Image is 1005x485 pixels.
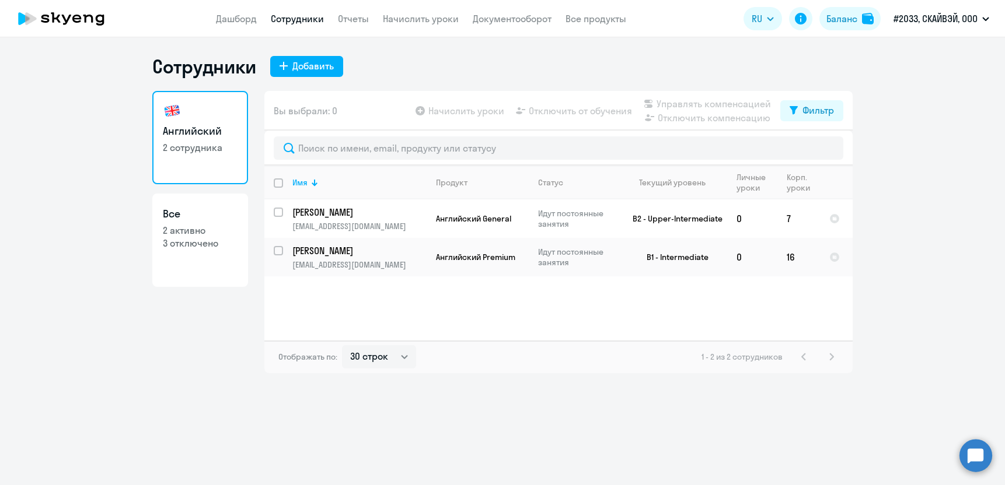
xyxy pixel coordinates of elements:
p: Идут постоянные занятия [538,247,618,268]
button: Фильтр [780,100,843,121]
div: Корп. уроки [787,172,810,193]
div: Продукт [436,177,528,188]
span: 1 - 2 из 2 сотрудников [702,352,783,362]
div: Личные уроки [737,172,766,193]
td: 0 [727,199,777,238]
span: Английский General [436,213,511,224]
div: Статус [538,177,563,188]
div: Продукт [436,177,467,188]
button: #2033, СКАЙВЭЙ, ООО [888,5,995,33]
p: 3 отключено [163,237,238,249]
div: Текущий уровень [628,177,727,188]
span: Отображать по: [278,352,337,362]
img: balance [862,13,874,24]
p: 2 сотрудника [163,141,238,154]
h1: Сотрудники [152,55,256,78]
a: Документооборот [473,13,552,24]
img: english [163,101,182,120]
a: Начислить уроки [383,13,459,24]
h3: Все [163,206,238,222]
a: Сотрудники [271,13,324,24]
td: 0 [727,238,777,276]
a: Дашборд [216,13,257,24]
div: Статус [538,177,618,188]
p: [PERSON_NAME] [292,206,424,219]
div: Баланс [826,12,857,26]
p: #2033, СКАЙВЭЙ, ООО [894,12,978,26]
span: Английский Premium [436,252,515,262]
p: 2 активно [163,224,238,237]
td: 7 [777,199,820,238]
div: Корп. уроки [787,172,819,193]
a: [PERSON_NAME] [292,244,426,257]
p: [EMAIL_ADDRESS][DOMAIN_NAME] [292,259,426,270]
span: Вы выбрали: 0 [274,104,337,118]
div: Фильтр [802,103,834,117]
div: Личные уроки [737,172,777,193]
div: Текущий уровень [639,177,706,188]
a: [PERSON_NAME] [292,206,426,219]
button: Балансbalance [819,7,881,30]
a: Все продукты [566,13,626,24]
a: Английский2 сотрудника [152,91,248,184]
p: Идут постоянные занятия [538,208,618,229]
div: Имя [292,177,426,188]
p: [PERSON_NAME] [292,244,424,257]
td: 16 [777,238,820,276]
a: Все2 активно3 отключено [152,194,248,287]
span: RU [752,12,762,26]
button: RU [744,7,782,30]
button: Добавить [270,56,343,77]
td: B1 - Intermediate [619,238,727,276]
div: Имя [292,177,308,188]
h3: Английский [163,124,238,139]
a: Отчеты [338,13,369,24]
div: Добавить [292,59,334,73]
input: Поиск по имени, email, продукту или статусу [274,136,843,160]
td: B2 - Upper-Intermediate [619,199,727,238]
p: [EMAIL_ADDRESS][DOMAIN_NAME] [292,221,426,231]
